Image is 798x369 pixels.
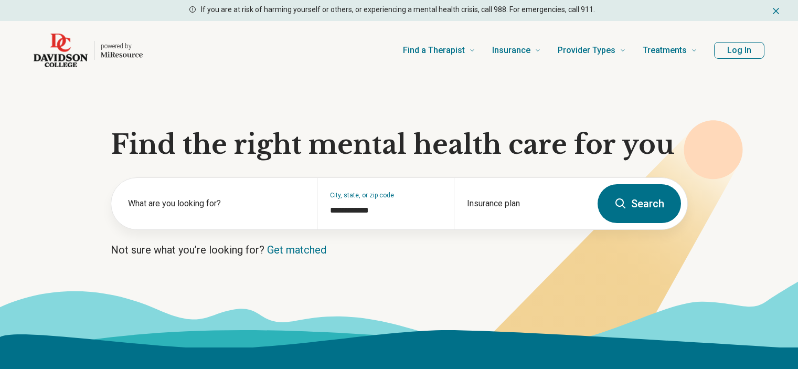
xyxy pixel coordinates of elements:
[714,42,764,59] button: Log In
[101,42,143,50] p: powered by
[34,34,143,67] a: Home page
[201,4,595,15] p: If you are at risk of harming yourself or others, or experiencing a mental health crisis, call 98...
[111,129,688,161] h1: Find the right mental health care for you
[492,43,530,58] span: Insurance
[267,244,326,256] a: Get matched
[403,29,475,71] a: Find a Therapist
[111,243,688,257] p: Not sure what you’re looking for?
[558,43,615,58] span: Provider Types
[643,43,687,58] span: Treatments
[492,29,541,71] a: Insurance
[558,29,626,71] a: Provider Types
[598,184,681,223] button: Search
[403,43,465,58] span: Find a Therapist
[771,4,781,17] button: Dismiss
[643,29,697,71] a: Treatments
[128,197,304,210] label: What are you looking for?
